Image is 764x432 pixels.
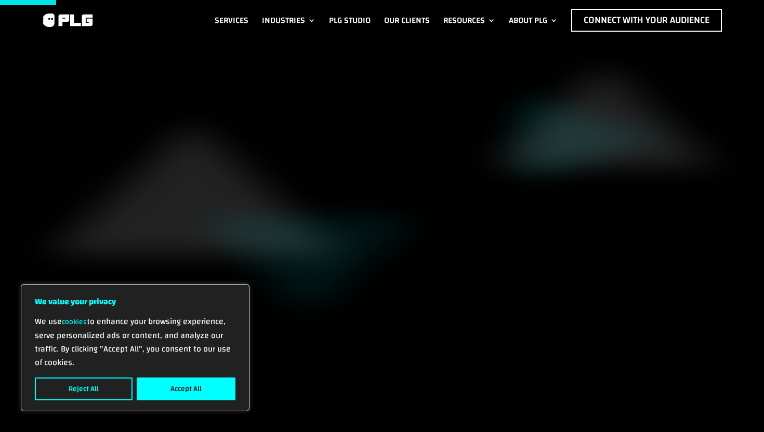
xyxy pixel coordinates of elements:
[35,295,235,308] p: We value your privacy
[571,9,722,32] a: Connect with Your Audience
[35,315,235,369] p: We use to enhance your browsing experience, serve personalized ads or content, and analyze our tr...
[21,284,249,411] div: We value your privacy
[329,9,371,32] a: PLG Studio
[137,377,235,400] button: Accept All
[35,377,133,400] button: Reject All
[262,9,315,32] a: Industries
[215,9,248,32] a: Services
[443,9,495,32] a: Resources
[384,9,430,32] a: Our Clients
[509,9,558,32] a: About PLG
[62,315,87,329] a: cookies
